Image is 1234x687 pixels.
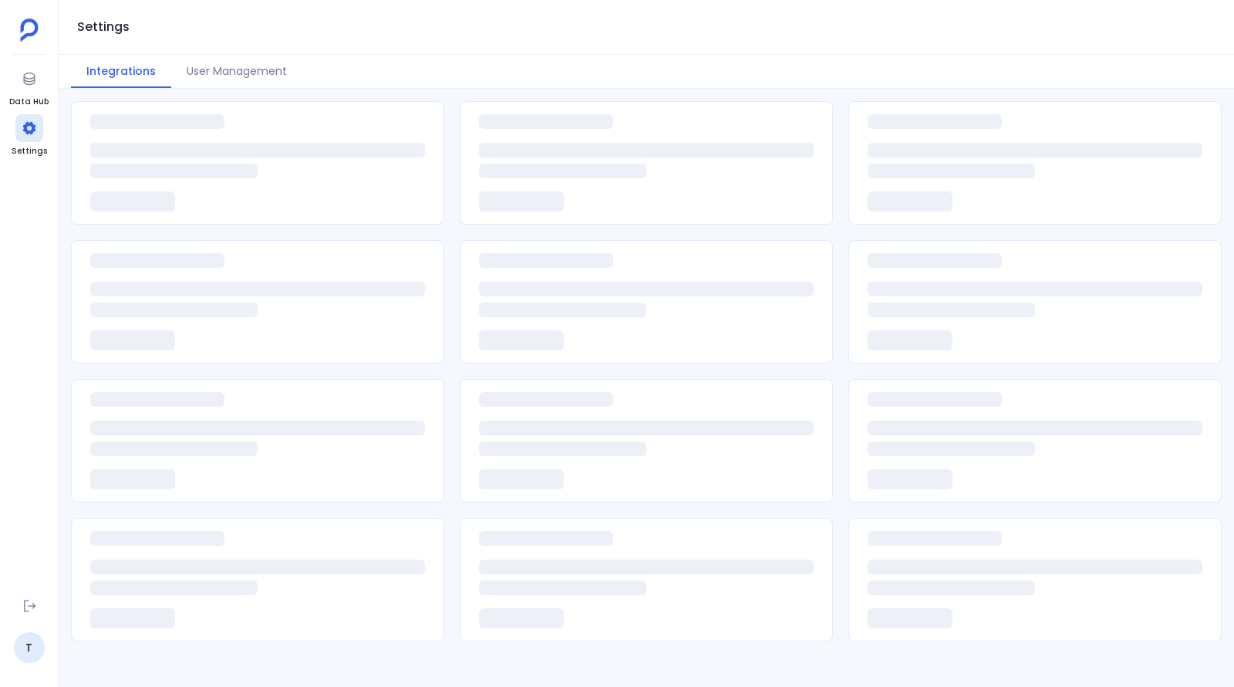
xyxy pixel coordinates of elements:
[12,114,47,157] a: Settings
[14,632,45,663] a: T
[9,65,49,108] a: Data Hub
[12,145,47,157] span: Settings
[9,96,49,108] span: Data Hub
[171,55,302,88] button: User Management
[71,55,171,88] button: Integrations
[77,16,130,38] h1: Settings
[20,19,39,42] img: petavue logo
